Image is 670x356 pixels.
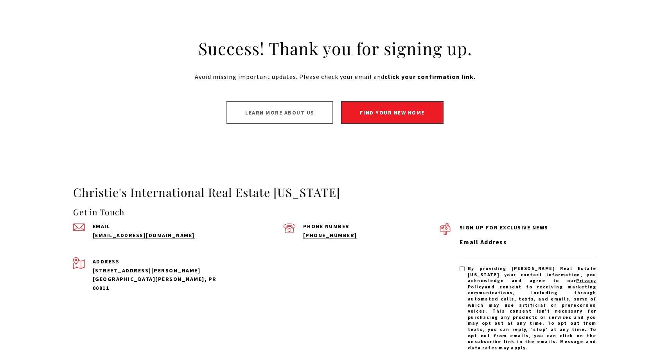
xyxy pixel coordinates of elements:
[384,73,476,81] strong: click your confirmation link.
[73,206,440,218] h4: Get in Touch
[460,223,596,232] p: Sign up for exclusive news
[93,275,217,291] span: [GEOGRAPHIC_DATA][PERSON_NAME], PR 00911
[468,265,596,351] span: By providing [PERSON_NAME] Real Estate [US_STATE] your contact information, you acknowledge and a...
[93,232,195,239] a: [EMAIL_ADDRESS][DOMAIN_NAME]
[59,19,132,39] img: Christie's International Real Estate black text logo
[460,266,465,271] input: By providing [PERSON_NAME] Real Estate [US_STATE] your contact information, you acknowledge and a...
[303,224,440,229] p: Phone Number
[93,266,230,275] div: [STREET_ADDRESS][PERSON_NAME]
[81,72,589,82] p: Avoid missing important updates. Please check your email and
[460,237,596,247] label: Email Address
[468,277,596,290] a: Privacy Policy
[93,257,230,266] p: Address
[303,232,357,239] a: [PHONE_NUMBER]
[93,224,230,229] p: Email
[167,38,503,59] h2: Success! Thank you for signing up.
[226,101,333,124] a: Learn more about us
[73,185,597,200] h3: Christie's International Real Estate [US_STATE]
[341,101,444,124] a: Find your new home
